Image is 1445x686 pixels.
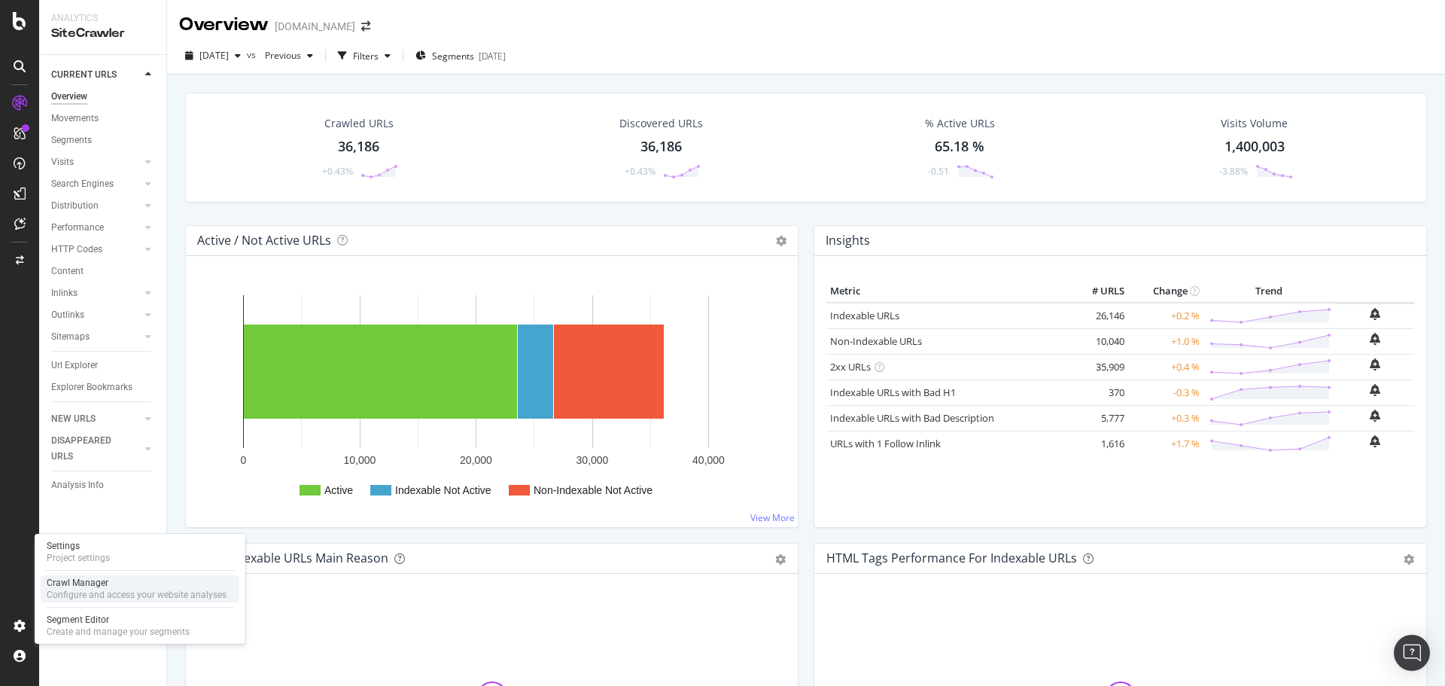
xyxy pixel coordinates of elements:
[925,116,995,131] div: % Active URLs
[47,552,110,564] div: Project settings
[47,540,110,552] div: Settings
[198,280,780,515] svg: A chart.
[625,165,656,178] div: +0.43%
[361,21,370,32] div: arrow-right-arrow-left
[826,550,1077,566] div: HTML Tags Performance for Indexable URLs
[259,49,301,62] span: Previous
[51,67,117,83] div: CURRENT URLS
[51,154,74,170] div: Visits
[51,380,156,395] a: Explorer Bookmarks
[1128,280,1203,303] th: Change
[51,358,156,373] a: Url Explorer
[51,198,141,214] a: Distribution
[241,454,247,466] text: 0
[935,137,984,157] div: 65.18 %
[51,25,154,42] div: SiteCrawler
[51,433,141,465] a: DISAPPEARED URLS
[259,44,319,68] button: Previous
[1221,116,1288,131] div: Visits Volume
[41,612,239,639] a: Segment EditorCreate and manage your segments
[197,230,331,251] h4: Active / Not Active URLs
[51,329,141,345] a: Sitemaps
[51,264,156,279] a: Content
[479,50,506,63] div: [DATE]
[275,19,355,34] div: [DOMAIN_NAME]
[830,437,941,450] a: URLs with 1 Follow Inlink
[1370,435,1380,447] div: bell-plus
[1128,380,1203,405] td: -0.3 %
[324,484,353,496] text: Active
[1068,431,1128,456] td: 1,616
[179,44,247,68] button: [DATE]
[51,89,87,105] div: Overview
[51,198,99,214] div: Distribution
[51,477,156,493] a: Analysis Info
[51,111,156,127] a: Movements
[51,264,84,279] div: Content
[47,626,190,638] div: Create and manage your segments
[51,307,84,323] div: Outlinks
[51,89,156,105] a: Overview
[1068,405,1128,431] td: 5,777
[830,360,871,373] a: 2xx URLs
[619,116,703,131] div: Discovered URLs
[51,307,141,323] a: Outlinks
[198,550,388,566] div: Non-Indexable URLs Main Reason
[332,44,397,68] button: Filters
[1224,137,1285,157] div: 1,400,003
[928,165,949,178] div: -0.51
[51,329,90,345] div: Sitemaps
[51,154,141,170] a: Visits
[1404,554,1414,565] div: gear
[51,220,104,236] div: Performance
[41,538,239,566] a: SettingsProject settings
[41,575,239,602] a: Crawl ManagerConfigure and access your website analyses
[51,380,132,395] div: Explorer Bookmarks
[460,454,492,466] text: 20,000
[826,230,870,251] h4: Insights
[1128,354,1203,380] td: +0.4 %
[409,44,512,68] button: Segments[DATE]
[51,220,141,236] a: Performance
[534,484,653,496] text: Non-Indexable Not Active
[51,242,141,258] a: HTTP Codes
[576,454,609,466] text: 30,000
[1068,380,1128,405] td: 370
[1128,303,1203,329] td: +0.2 %
[51,285,141,301] a: Inlinks
[51,358,98,373] div: Url Explorer
[1068,354,1128,380] td: 35,909
[692,454,725,466] text: 40,000
[1370,333,1380,345] div: bell-plus
[47,589,227,601] div: Configure and access your website analyses
[51,285,78,301] div: Inlinks
[51,176,141,192] a: Search Engines
[1219,165,1248,178] div: -3.88%
[51,12,154,25] div: Analytics
[51,411,141,427] a: NEW URLS
[47,614,190,626] div: Segment Editor
[47,577,227,589] div: Crawl Manager
[353,50,379,63] div: Filters
[324,116,394,131] div: Crawled URLs
[830,309,899,322] a: Indexable URLs
[640,137,682,157] div: 36,186
[51,411,96,427] div: NEW URLS
[199,49,229,62] span: 2025 Oct. 13th
[51,111,99,127] div: Movements
[1370,308,1380,320] div: bell-plus
[395,484,491,496] text: Indexable Not Active
[51,433,127,465] div: DISAPPEARED URLS
[1370,358,1380,370] div: bell-plus
[51,67,141,83] a: CURRENT URLS
[1370,384,1380,396] div: bell-plus
[1068,280,1128,303] th: # URLS
[432,50,474,63] span: Segments
[1128,328,1203,354] td: +1.0 %
[1128,431,1203,456] td: +1.7 %
[1203,280,1335,303] th: Trend
[776,236,786,246] i: Options
[179,12,269,38] div: Overview
[830,411,994,425] a: Indexable URLs with Bad Description
[750,511,795,524] a: View More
